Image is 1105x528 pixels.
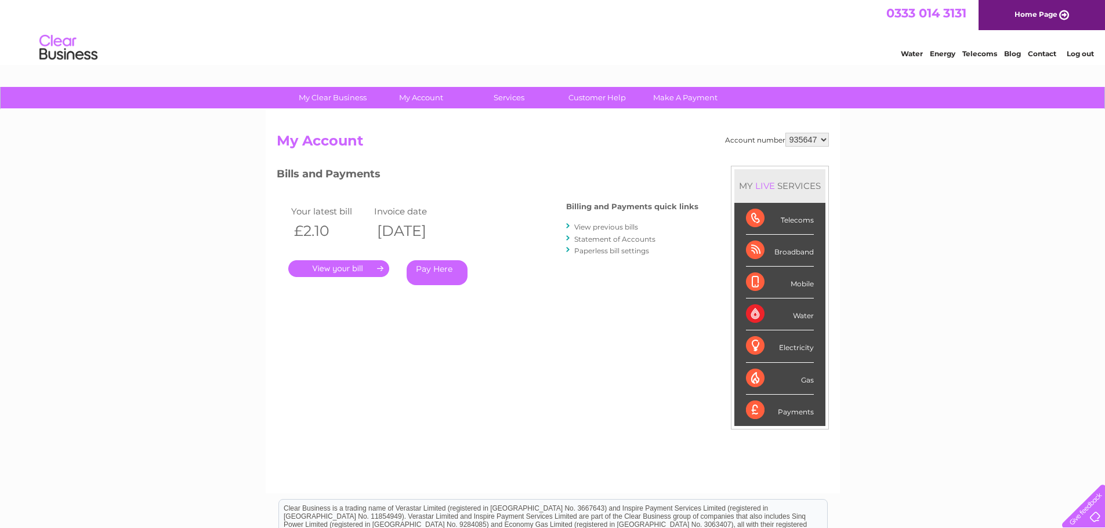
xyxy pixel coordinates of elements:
[746,395,814,426] div: Payments
[373,87,469,108] a: My Account
[1028,49,1056,58] a: Contact
[461,87,557,108] a: Services
[1067,49,1094,58] a: Log out
[574,223,638,231] a: View previous bills
[901,49,923,58] a: Water
[277,166,698,186] h3: Bills and Payments
[39,30,98,65] img: logo.png
[746,330,814,362] div: Electricity
[746,235,814,267] div: Broadband
[407,260,468,285] a: Pay Here
[930,49,955,58] a: Energy
[288,260,389,277] a: .
[734,169,825,202] div: MY SERVICES
[753,180,777,191] div: LIVE
[886,6,966,20] a: 0333 014 3131
[746,203,814,235] div: Telecoms
[746,298,814,330] div: Water
[371,203,455,219] td: Invoice date
[279,6,827,56] div: Clear Business is a trading name of Verastar Limited (registered in [GEOGRAPHIC_DATA] No. 3667643...
[566,202,698,211] h4: Billing and Payments quick links
[574,235,655,243] a: Statement of Accounts
[637,87,733,108] a: Make A Payment
[962,49,997,58] a: Telecoms
[285,87,381,108] a: My Clear Business
[1004,49,1021,58] a: Blog
[746,267,814,298] div: Mobile
[746,363,814,395] div: Gas
[277,133,829,155] h2: My Account
[288,203,372,219] td: Your latest bill
[574,246,649,255] a: Paperless bill settings
[549,87,645,108] a: Customer Help
[371,219,455,243] th: [DATE]
[288,219,372,243] th: £2.10
[725,133,829,147] div: Account number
